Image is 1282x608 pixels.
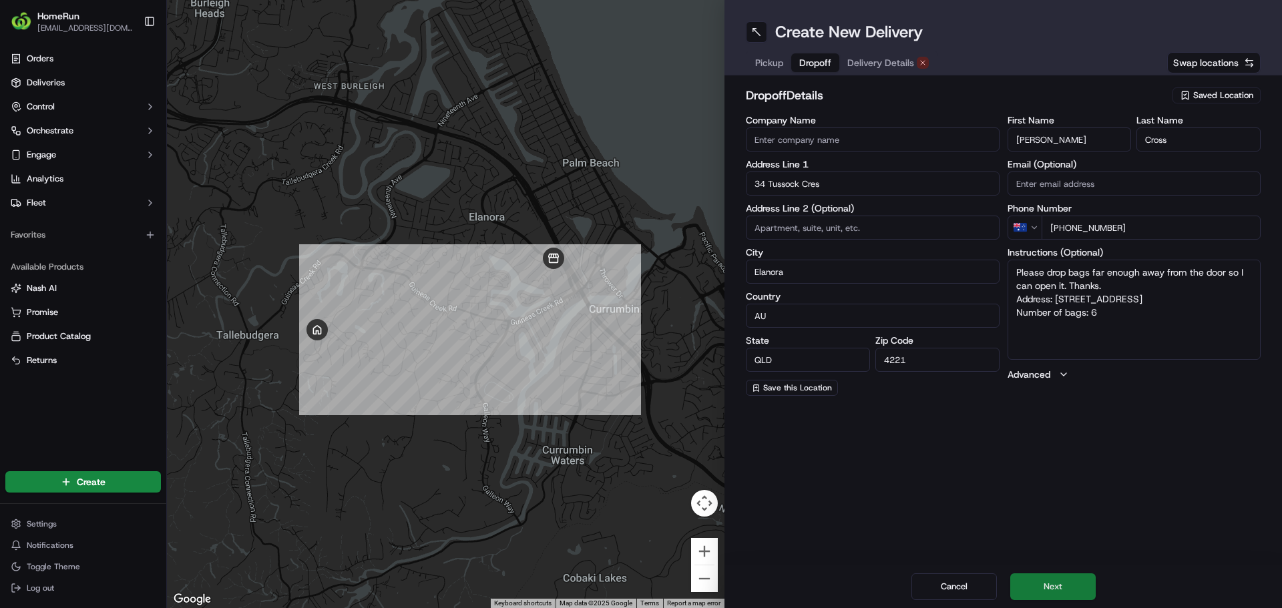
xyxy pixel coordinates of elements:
span: Pylon [133,226,162,236]
span: Settings [27,519,57,529]
label: Company Name [746,115,1000,125]
img: Google [170,591,214,608]
input: Enter last name [1136,127,1261,151]
a: Open this area in Google Maps (opens a new window) [170,591,214,608]
button: Notifications [5,536,161,555]
a: 📗Knowledge Base [8,188,108,212]
span: Orchestrate [27,125,73,137]
span: Pickup [755,56,783,69]
button: Product Catalog [5,326,161,347]
a: Product Catalog [11,330,156,342]
button: Fleet [5,192,161,214]
span: Deliveries [27,77,65,89]
label: Advanced [1008,368,1050,381]
img: HomeRun [11,11,32,32]
span: Save this Location [763,382,832,393]
button: Settings [5,515,161,533]
div: Start new chat [45,127,219,141]
a: Report a map error [667,599,720,607]
button: Engage [5,144,161,166]
span: Swap locations [1173,56,1239,69]
a: Orders [5,48,161,69]
input: Enter zip code [875,348,1000,372]
label: Phone Number [1008,204,1261,213]
div: 💻 [113,195,124,206]
button: Next [1010,573,1096,600]
button: HomeRunHomeRun[EMAIL_ADDRESS][DOMAIN_NAME] [5,5,138,37]
textarea: Please drop bags far enough away from the door so I can open it. Thanks. Address: [STREET_ADDRESS... [1008,260,1261,360]
a: Returns [11,354,156,366]
input: Enter first name [1008,127,1132,151]
label: Address Line 2 (Optional) [746,204,1000,213]
span: Log out [27,583,54,593]
div: Available Products [5,256,161,278]
button: Zoom in [691,538,718,565]
a: Promise [11,306,156,318]
button: Toggle Theme [5,557,161,576]
button: Log out [5,579,161,597]
span: Map data ©2025 Google [560,599,632,607]
img: Nash [13,13,40,40]
a: Deliveries [5,72,161,93]
span: Analytics [27,173,63,185]
button: Keyboard shortcuts [494,599,552,608]
span: Dropoff [799,56,831,69]
button: Map camera controls [691,490,718,517]
input: Enter state [746,348,870,372]
input: Enter company name [746,127,1000,151]
div: We're available if you need us! [45,141,169,151]
button: Create [5,471,161,493]
span: Promise [27,306,58,318]
button: Promise [5,302,161,323]
span: Create [77,475,105,489]
button: Nash AI [5,278,161,299]
button: [EMAIL_ADDRESS][DOMAIN_NAME] [37,23,133,33]
input: Enter email address [1008,172,1261,196]
span: Nash AI [27,282,57,294]
h2: dropoff Details [746,86,1164,105]
button: Start new chat [227,131,243,147]
label: Address Line 1 [746,160,1000,169]
p: Welcome 👋 [13,53,243,75]
span: Knowledge Base [27,194,102,207]
img: 1736555255976-a54dd68f-1ca7-489b-9aae-adbdc363a1c4 [13,127,37,151]
a: Nash AI [11,282,156,294]
label: Email (Optional) [1008,160,1261,169]
input: Apartment, suite, unit, etc. [746,216,1000,240]
span: Returns [27,354,57,366]
input: Enter city [746,260,1000,284]
label: Country [746,292,1000,301]
input: Enter phone number [1042,216,1261,240]
button: Returns [5,350,161,371]
input: Enter country [746,304,1000,328]
span: API Documentation [126,194,214,207]
button: Cancel [911,573,997,600]
input: Enter address [746,172,1000,196]
span: Control [27,101,55,113]
button: Zoom out [691,565,718,592]
span: Notifications [27,540,73,551]
input: Got a question? Start typing here... [35,86,240,100]
button: Swap locations [1167,52,1261,73]
a: 💻API Documentation [108,188,220,212]
label: Zip Code [875,336,1000,345]
span: Saved Location [1193,89,1253,101]
span: Orders [27,53,53,65]
span: Engage [27,149,56,161]
a: Terms (opens in new tab) [640,599,659,607]
a: Analytics [5,168,161,190]
div: 📗 [13,195,24,206]
span: Product Catalog [27,330,91,342]
a: Powered byPylon [94,226,162,236]
label: State [746,336,870,345]
span: Toggle Theme [27,561,80,572]
button: Save this Location [746,380,838,396]
button: Advanced [1008,368,1261,381]
div: Favorites [5,224,161,246]
button: Control [5,96,161,117]
span: Delivery Details [847,56,914,69]
h1: Create New Delivery [775,21,923,43]
button: HomeRun [37,9,79,23]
